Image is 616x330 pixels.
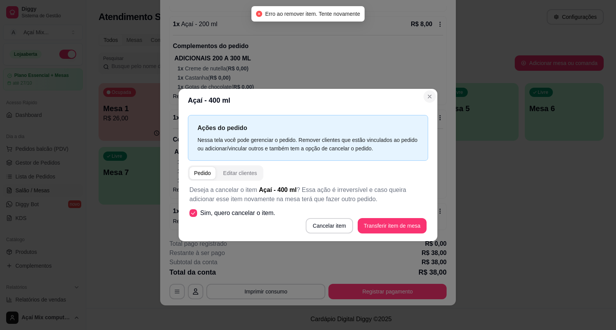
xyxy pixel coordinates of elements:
div: Editar clientes [223,169,257,177]
button: Cancelar item [306,218,353,233]
span: close-circle [256,11,262,17]
span: Açaí - 400 ml [259,187,297,193]
button: Close [423,90,436,103]
p: Deseja a cancelar o item ? Essa ação é irreversível e caso queira adicionar esse item novamente n... [189,185,427,204]
div: Pedido [194,169,211,177]
header: Açaí - 400 ml [179,89,437,112]
p: Ações do pedido [198,123,418,133]
span: Erro ao remover item. Tente novamente [265,11,360,17]
div: Nessa tela você pode gerenciar o pedido. Remover clientes que estão vinculados ao pedido ou adici... [198,136,418,153]
span: Sim, quero cancelar o item. [200,208,275,218]
button: Transferir item de mesa [358,218,427,233]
